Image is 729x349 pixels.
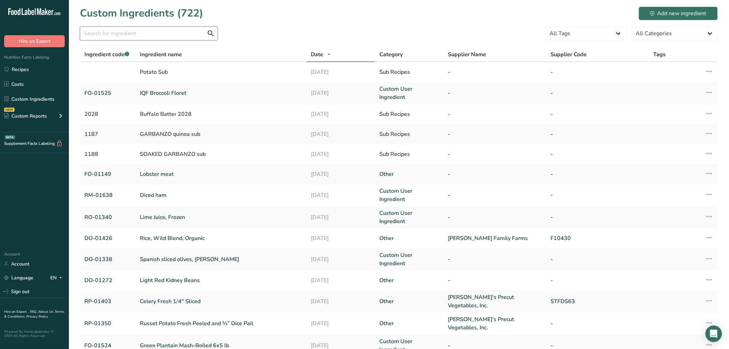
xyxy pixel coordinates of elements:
div: - [551,150,645,158]
div: [DATE] [311,130,371,138]
div: - [551,130,645,138]
div: Buffalo Batter 2028 [140,110,303,118]
span: Tags [653,50,666,59]
a: RO-01340 [84,213,132,221]
span: Ingredient code [84,51,129,58]
a: DO-01272 [84,276,132,285]
a: [DATE] [311,89,371,97]
a: - [448,276,542,285]
a: Lobster meat [140,170,303,178]
div: Add new ingredient [650,9,707,18]
a: FO-01149 [84,170,132,178]
a: [PERSON_NAME]'s Precut Vegetables, Inc. [448,293,542,310]
a: Custom User Ingredient [379,209,440,226]
div: [DATE] [311,68,371,76]
a: - [448,170,542,178]
a: Rice, Wild Blend, Organic [140,234,303,242]
a: Other [379,276,440,285]
div: GARBANZO quinoa sub [140,130,303,138]
a: Russet Potato Fresh Peeled and ½” Dice Pail [140,319,303,328]
a: - [551,319,645,328]
div: - [551,68,645,76]
a: - [551,255,645,263]
a: Other [379,319,440,328]
a: RP-01403 [84,297,132,306]
span: Date [311,50,324,59]
a: Custom User Ingredient [379,187,440,203]
a: RP-01350 [84,319,132,328]
a: DO-01426 [84,234,132,242]
h1: Custom Ingredients (722) [80,6,203,21]
a: Celery Fresh 1/4" Sliced [140,297,303,306]
button: Add new ingredient [639,7,718,20]
div: - [448,150,542,158]
div: Sub Recipes [379,150,440,158]
a: F10430 [551,234,645,242]
a: Light Red Kidney Beans [140,276,303,285]
a: [PERSON_NAME]'s Precut Vegetables, Inc. [448,315,542,332]
div: 1187 [84,130,132,138]
a: Lime Juice, Frozen [140,213,303,221]
div: - [448,110,542,118]
a: [DATE] [311,191,371,199]
button: Hire an Expert [4,35,65,47]
a: - [448,89,542,97]
a: RM-01638 [84,191,132,199]
div: Potato Sub [140,68,303,76]
a: About Us . [38,309,55,314]
div: Sub Recipes [379,130,440,138]
a: [DATE] [311,170,371,178]
a: FAQ . [30,309,38,314]
a: [DATE] [311,213,371,221]
a: DO-01338 [84,255,132,263]
div: Custom Reports [4,112,47,120]
span: Ingredient name [140,50,182,59]
div: Open Intercom Messenger [706,326,722,342]
a: Privacy Policy [27,314,48,319]
a: - [551,170,645,178]
a: [DATE] [311,276,371,285]
div: 2028 [84,110,132,118]
div: NEW [4,108,14,112]
div: Powered By FoodLabelMaker © 2025 All Rights Reserved [4,330,65,338]
a: Language [4,272,33,284]
a: STFDS63 [551,297,645,306]
a: [DATE] [311,255,371,263]
div: - [448,68,542,76]
div: - [448,130,542,138]
div: BETA [4,135,15,139]
div: SOAKED GARBANZO sub [140,150,303,158]
a: Other [379,234,440,242]
a: - [448,191,542,199]
div: Sub Recipes [379,68,440,76]
span: Supplier Name [448,50,486,59]
a: - [448,213,542,221]
a: Custom User Ingredient [379,251,440,268]
a: - [551,89,645,97]
a: [PERSON_NAME] Family Farms [448,234,542,242]
div: [DATE] [311,110,371,118]
div: 1188 [84,150,132,158]
a: [DATE] [311,319,371,328]
input: Search for ingredient [80,27,218,40]
a: IQF Broccoli Floret [140,89,303,97]
a: FO-01525 [84,89,132,97]
a: [DATE] [311,234,371,242]
a: Spanish sliced olives, [PERSON_NAME] [140,255,303,263]
a: - [551,191,645,199]
span: Category [379,50,403,59]
a: Hire an Expert . [4,309,29,314]
a: [DATE] [311,297,371,306]
a: Diced ham [140,191,303,199]
span: Supplier Code [551,50,587,59]
a: Terms & Conditions . [4,309,64,319]
div: [DATE] [311,150,371,158]
div: - [551,110,645,118]
a: - [448,255,542,263]
div: Sub Recipes [379,110,440,118]
a: - [551,276,645,285]
a: Other [379,170,440,178]
a: - [551,213,645,221]
a: Other [379,297,440,306]
a: Custom User Ingredient [379,85,440,101]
